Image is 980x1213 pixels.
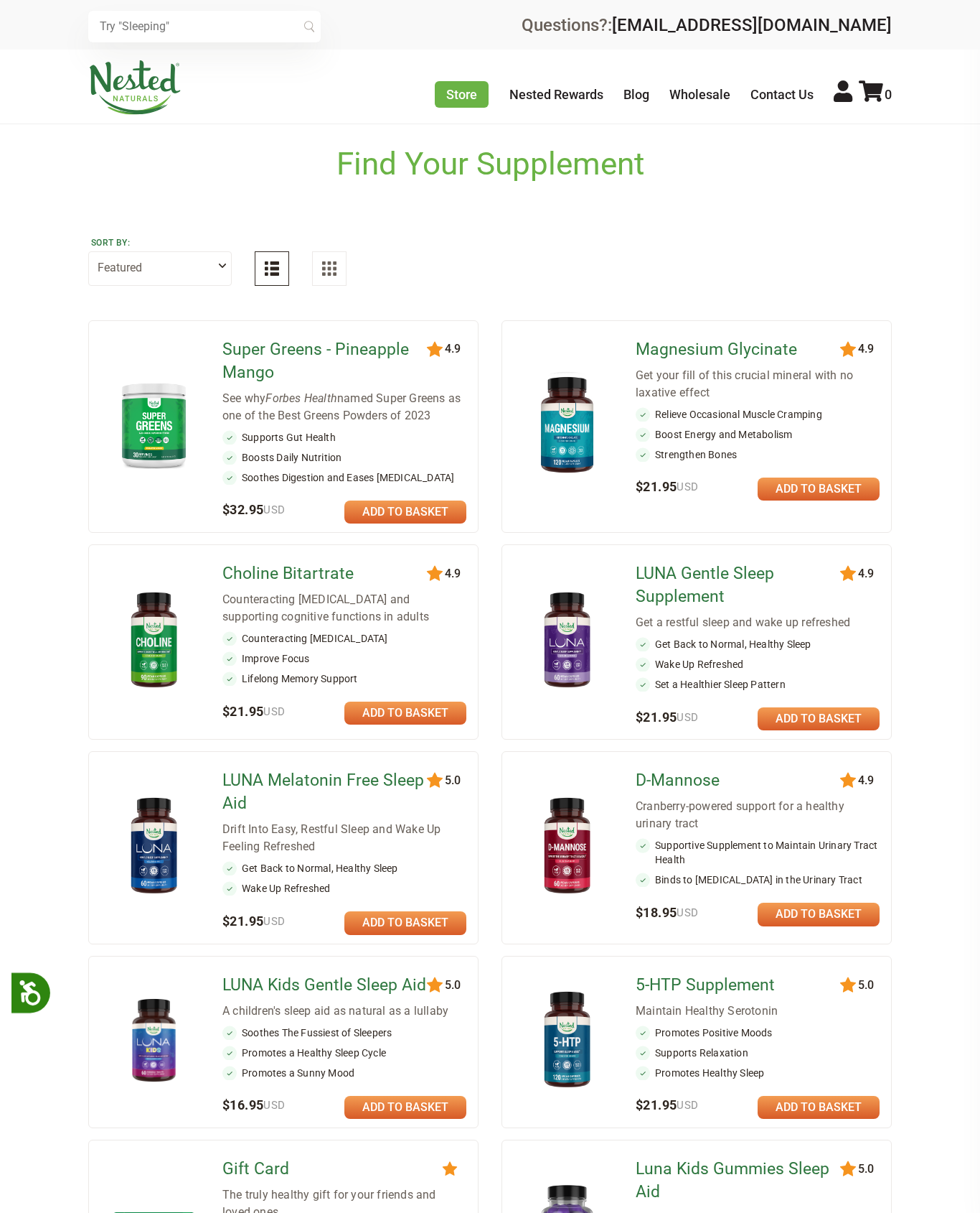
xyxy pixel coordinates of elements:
div: Questions?: [522,17,892,34]
img: Magnesium Glycinate [525,370,609,480]
li: Supports Gut Health [222,430,466,445]
li: Promotes a Sunny Mood [222,1066,466,1080]
a: Luna Kids Gummies Sleep Aid [636,1158,843,1204]
img: 5-HTP Supplement [525,985,609,1095]
a: Store [435,81,489,108]
div: Cranberry-powered support for a healthy urinary tract [636,798,880,832]
a: LUNA Gentle Sleep Supplement [636,562,843,608]
li: Promotes a Healthy Sleep Cycle [222,1046,466,1060]
span: $21.95 [636,479,699,494]
em: Forbes Health [265,391,337,405]
span: USD [263,705,285,718]
img: Nested Naturals [88,60,182,115]
span: USD [263,1099,285,1112]
li: Strengthen Bones [636,447,880,462]
h1: Find Your Supplement [336,146,644,182]
li: Supports Relaxation [636,1046,880,1060]
span: USD [677,906,698,919]
div: Drift Into Easy, Restful Sleep and Wake Up Feeling Refreshed [222,821,466,855]
li: Binds to [MEDICAL_DATA] in the Urinary Tract [636,873,880,887]
img: D-Mannose [525,791,609,901]
span: $21.95 [222,914,286,929]
img: Grid [322,261,336,276]
a: D-Mannose [636,769,843,792]
a: Contact Us [750,87,814,102]
img: LUNA Kids Gentle Sleep Aid [112,998,196,1082]
span: USD [677,711,698,724]
a: Super Greens - Pineapple Mango [222,338,430,384]
a: LUNA Melatonin Free Sleep Aid [222,769,430,815]
li: Get Back to Normal, Healthy Sleep [636,637,880,651]
a: Magnesium Glycinate [636,338,843,361]
a: 5-HTP Supplement [636,974,843,997]
span: $16.95 [222,1097,286,1112]
li: Wake Up Refreshed [636,657,880,671]
li: Soothes Digestion and Eases [MEDICAL_DATA] [222,470,466,485]
span: $21.95 [636,710,699,725]
span: $21.95 [222,704,286,719]
li: Promotes Healthy Sleep [636,1066,880,1080]
li: Improve Focus [222,651,466,666]
span: USD [263,915,285,928]
a: Gift Card [222,1158,430,1181]
li: Soothes The Fussiest of Sleepers [222,1026,466,1040]
a: 0 [859,87,892,102]
a: Nested Rewards [509,87,603,102]
a: Blog [623,87,649,102]
img: LUNA Melatonin Free Sleep Aid [112,791,196,901]
span: USD [263,503,285,516]
div: Counteracting [MEDICAL_DATA] and supporting cognitive functions in adults [222,591,466,626]
li: Boost Energy and Metabolism [636,427,880,442]
a: [EMAIL_ADDRESS][DOMAIN_NAME] [612,15,892,35]
li: Wake Up Refreshed [222,881,466,896]
label: Sort by: [91,237,229,248]
li: Lifelong Memory Support [222,671,466,686]
li: Supportive Supplement to Maintain Urinary Tract Health [636,838,880,867]
img: LUNA Gentle Sleep Supplement [525,586,609,696]
div: A children's sleep aid as natural as a lullaby [222,1003,466,1020]
input: Try "Sleeping" [88,11,321,42]
div: Get a restful sleep and wake up refreshed [636,614,880,631]
span: USD [677,1099,698,1112]
a: Choline Bitartrate [222,562,430,585]
div: Maintain Healthy Serotonin [636,1003,880,1020]
li: Boosts Daily Nutrition [222,450,466,465]
div: Get your fill of this crucial mineral with no laxative effect [636,367,880,401]
img: Super Greens - Pineapple Mango [112,376,196,473]
span: $21.95 [636,1097,699,1112]
a: Wholesale [669,87,730,102]
li: Get Back to Normal, Healthy Sleep [222,861,466,875]
li: Promotes Positive Moods [636,1026,880,1040]
span: USD [677,480,698,493]
span: $32.95 [222,502,286,517]
div: See why named Super Greens as one of the Best Greens Powders of 2023 [222,390,466,424]
li: Counteracting [MEDICAL_DATA] [222,631,466,646]
span: $18.95 [636,905,699,920]
li: Set a Healthier Sleep Pattern [636,677,880,692]
img: List [265,261,279,276]
img: Choline Bitartrate [112,586,196,696]
a: LUNA Kids Gentle Sleep Aid [222,974,430,997]
span: 0 [885,87,892,102]
li: Relieve Occasional Muscle Cramping [636,407,880,422]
